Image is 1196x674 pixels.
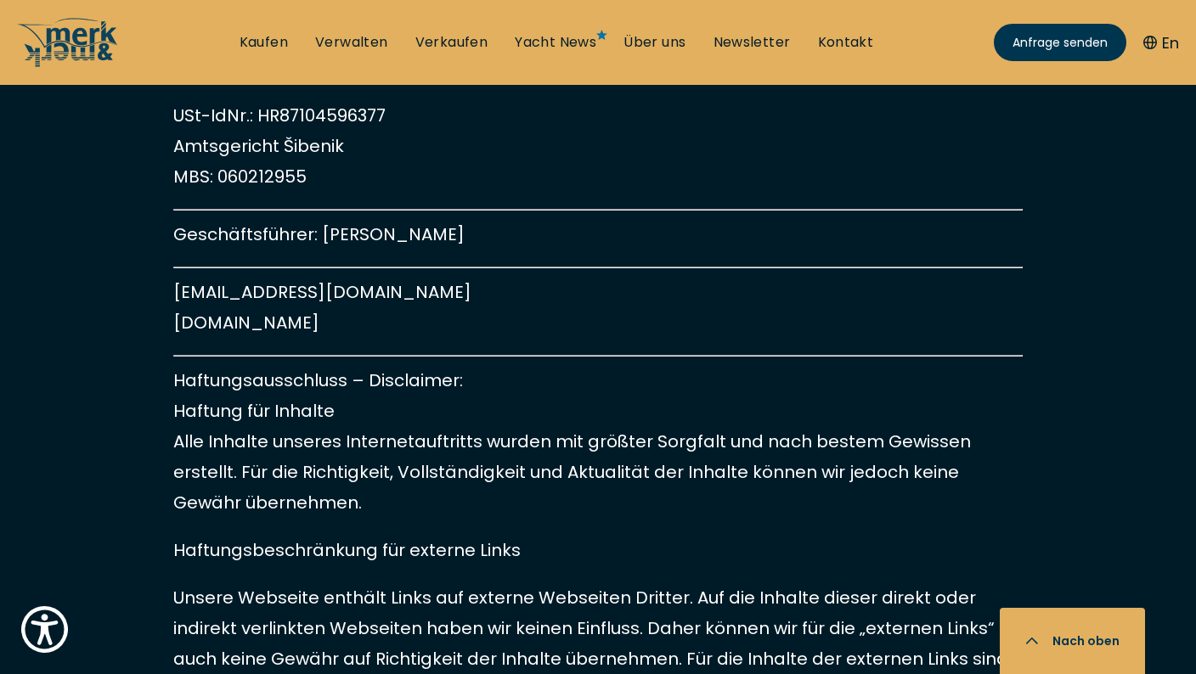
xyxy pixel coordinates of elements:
a: Über uns [623,33,685,52]
a: Verkaufen [415,33,488,52]
button: Nach oben [1000,608,1145,674]
a: Newsletter [714,33,791,52]
a: Kontakt [818,33,874,52]
button: Show Accessibility Preferences [17,602,72,657]
p: Haftungsausschluss – Disclaimer: Haftung für Inhalte Alle Inhalte unseres Internetauftritts wurde... [173,365,1023,518]
p: Haftungsbeschränkung für externe Links [173,535,1023,565]
span: Anfrage senden [1013,34,1108,52]
p: Geschäftsführer: [PERSON_NAME] [173,219,1023,250]
a: Anfrage senden [994,24,1126,61]
p: [EMAIL_ADDRESS][DOMAIN_NAME] [DOMAIN_NAME] [173,277,1023,338]
a: Kaufen [240,33,288,52]
a: Verwalten [315,33,388,52]
a: Yacht News [515,33,596,52]
button: En [1143,31,1179,54]
p: USt-IdNr.: HR87104596377 Amtsgericht Šibenik MBS: 060212955 [173,100,1023,192]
